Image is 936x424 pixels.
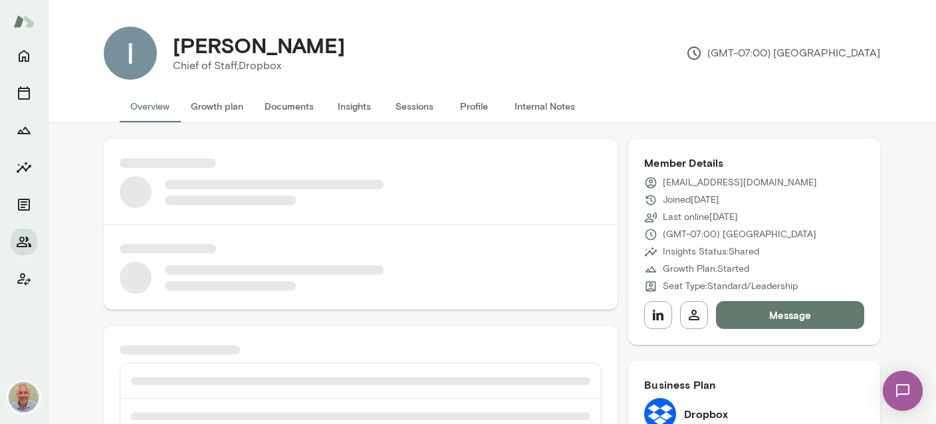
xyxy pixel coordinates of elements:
[180,90,254,122] button: Growth plan
[173,33,345,58] h4: [PERSON_NAME]
[663,211,738,224] p: Last online [DATE]
[8,381,40,413] img: Marc Friedman
[716,301,864,329] button: Message
[444,90,504,122] button: Profile
[663,176,817,189] p: [EMAIL_ADDRESS][DOMAIN_NAME]
[686,45,880,61] p: (GMT-07:00) [GEOGRAPHIC_DATA]
[663,193,719,207] p: Joined [DATE]
[11,266,37,292] button: Client app
[104,27,157,80] img: Ishaan Gupta
[11,80,37,106] button: Sessions
[663,280,798,293] p: Seat Type: Standard/Leadership
[504,90,586,122] button: Internal Notes
[384,90,444,122] button: Sessions
[11,154,37,181] button: Insights
[11,191,37,218] button: Documents
[324,90,384,122] button: Insights
[644,155,864,171] h6: Member Details
[663,228,816,241] p: (GMT-07:00) [GEOGRAPHIC_DATA]
[663,263,749,276] p: Growth Plan: Started
[644,377,864,393] h6: Business Plan
[11,117,37,144] button: Growth Plan
[684,406,728,422] h6: Dropbox
[663,245,759,259] p: Insights Status: Shared
[173,58,345,74] p: Chief of Staff, Dropbox
[120,90,180,122] button: Overview
[254,90,324,122] button: Documents
[13,9,35,34] img: Mento
[11,229,37,255] button: Members
[11,43,37,69] button: Home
